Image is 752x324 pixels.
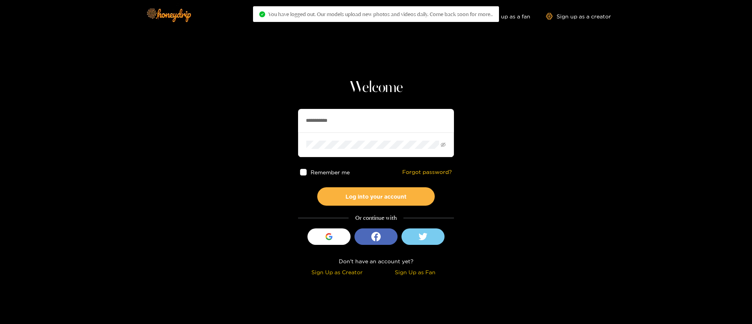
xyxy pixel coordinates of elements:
div: Sign Up as Fan [378,268,452,277]
span: eye-invisible [441,142,446,147]
span: check-circle [259,11,265,17]
button: Log into your account [317,187,435,206]
a: Sign up as a fan [477,13,530,20]
div: Sign Up as Creator [300,268,374,277]
div: Or continue with [298,214,454,223]
span: You have logged out. Our models upload new photos and videos daily. Come back soon for more.. [268,11,493,17]
div: Don't have an account yet? [298,257,454,266]
a: Forgot password? [402,169,452,176]
span: Remember me [311,169,350,175]
h1: Welcome [298,78,454,97]
a: Sign up as a creator [546,13,611,20]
